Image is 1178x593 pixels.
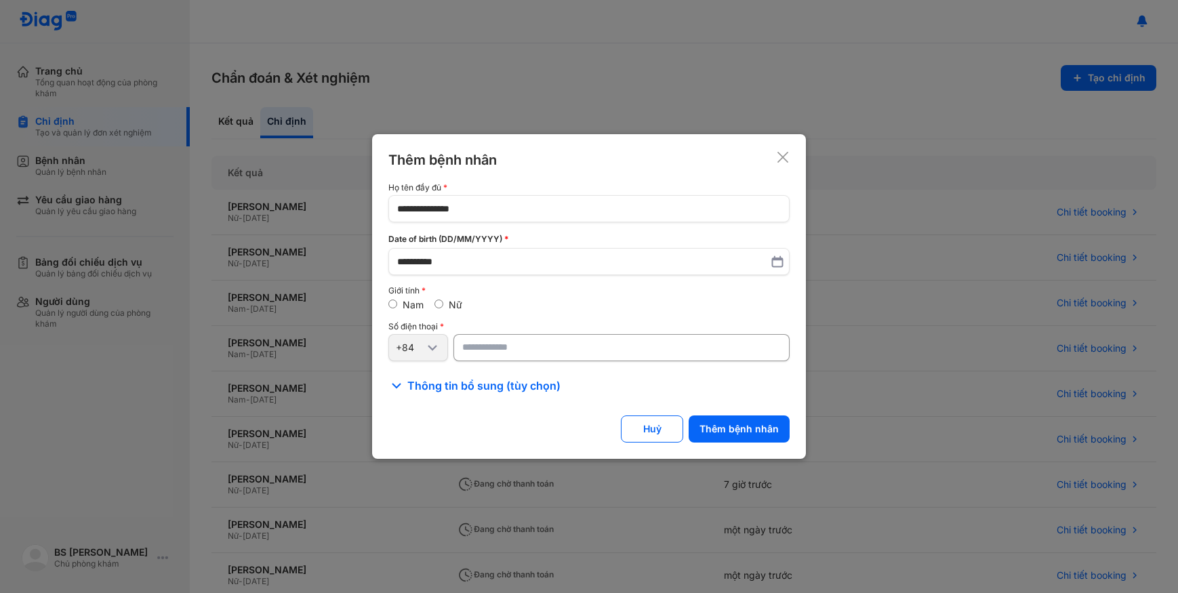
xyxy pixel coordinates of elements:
[396,342,424,354] div: +84
[407,377,561,394] span: Thông tin bổ sung (tùy chọn)
[388,183,790,192] div: Họ tên đầy đủ
[388,150,497,169] div: Thêm bệnh nhân
[403,299,424,310] label: Nam
[388,233,790,245] div: Date of birth (DD/MM/YYYY)
[621,415,683,443] button: Huỷ
[449,299,462,310] label: Nữ
[689,415,790,443] button: Thêm bệnh nhân
[388,322,790,331] div: Số điện thoại
[388,286,790,295] div: Giới tính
